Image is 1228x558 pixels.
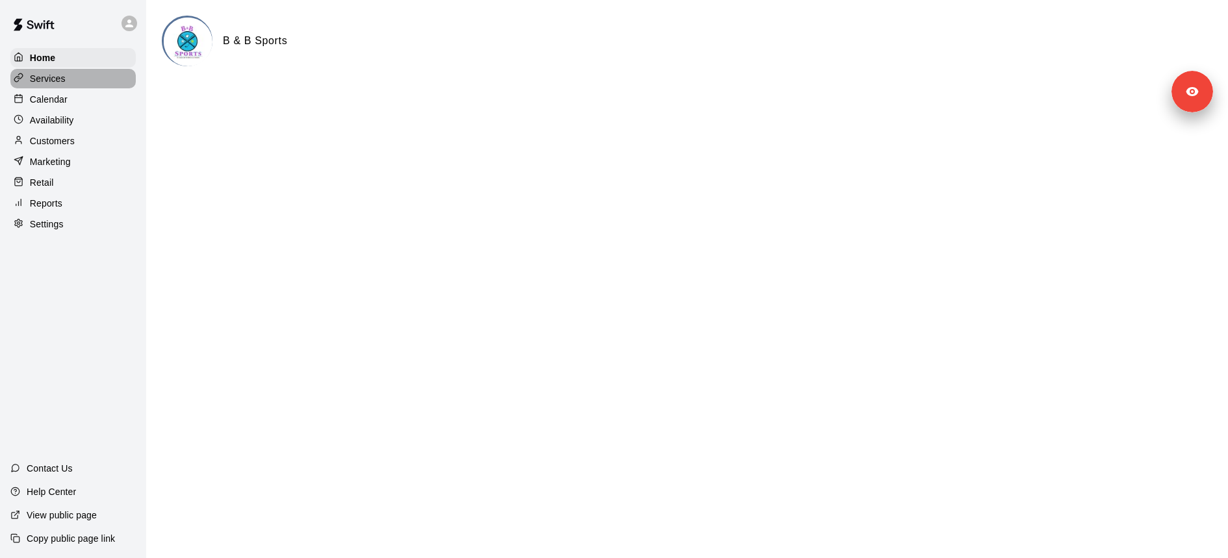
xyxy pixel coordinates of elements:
a: Marketing [10,152,136,171]
p: Copy public page link [27,532,115,545]
p: Contact Us [27,462,73,475]
p: Home [30,51,56,64]
img: B & B Sports logo [164,18,212,66]
p: Calendar [30,93,68,106]
p: Reports [30,197,62,210]
p: Availability [30,114,74,127]
p: View public page [27,509,97,522]
a: Calendar [10,90,136,109]
a: Settings [10,214,136,234]
p: Retail [30,176,54,189]
a: Services [10,69,136,88]
a: Reports [10,194,136,213]
p: Help Center [27,485,76,498]
p: Settings [30,218,64,231]
a: Retail [10,173,136,192]
p: Services [30,72,66,85]
a: Availability [10,110,136,130]
a: Home [10,48,136,68]
p: Marketing [30,155,71,168]
p: Customers [30,134,75,147]
h6: B & B Sports [223,32,287,49]
a: Customers [10,131,136,151]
